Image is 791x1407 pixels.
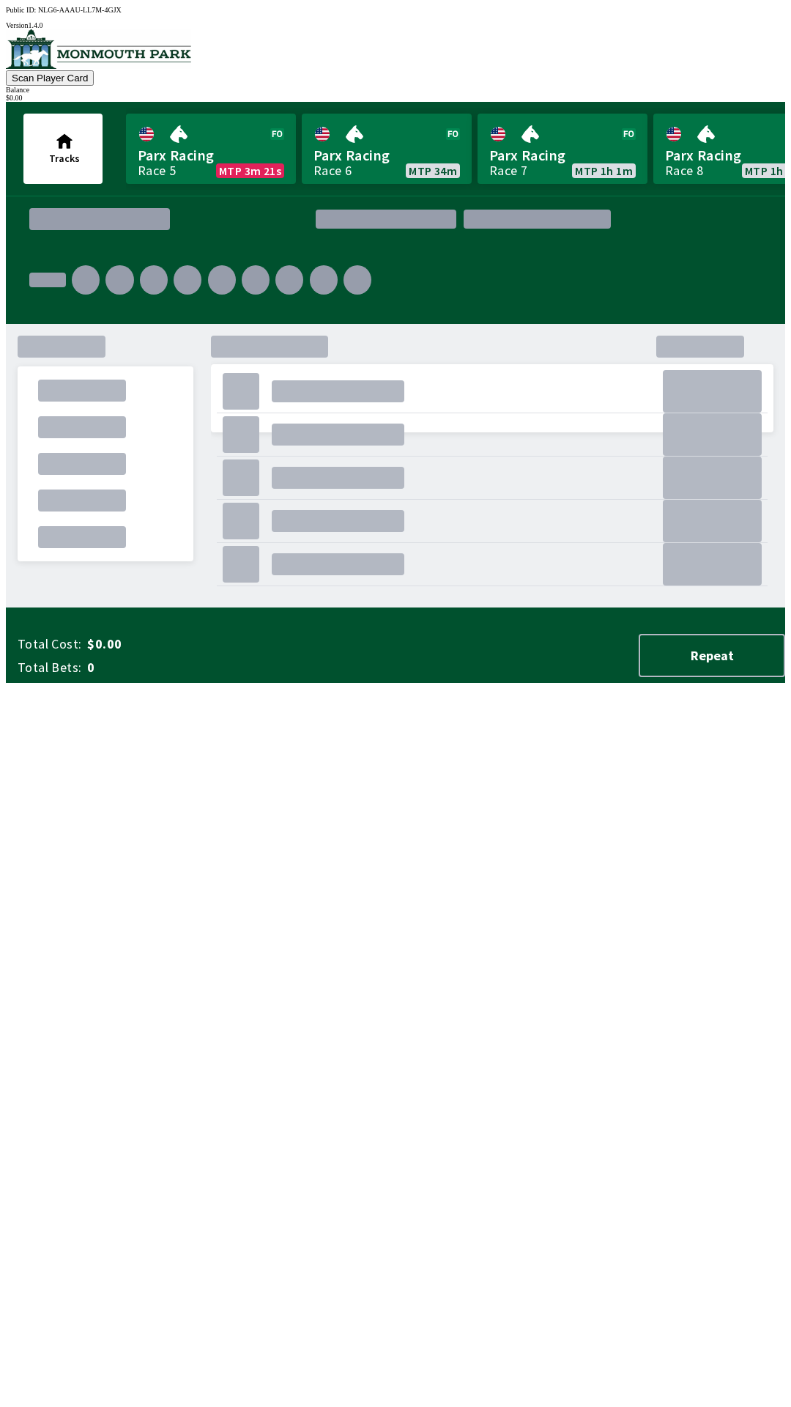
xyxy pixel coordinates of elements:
span: Tracks [49,152,80,165]
button: Tracks [23,114,103,184]
span: Total Cost: [18,635,81,653]
span: NLG6-AAAU-LL7M-4GJX [38,6,122,14]
span: Total Bets: [18,659,81,676]
a: Parx RacingRace 7MTP 1h 1m [478,114,647,184]
a: Parx RacingRace 5MTP 3m 21s [126,114,296,184]
div: Version 1.4.0 [6,21,785,29]
span: Parx Racing [138,146,284,165]
div: Race 8 [665,165,703,177]
a: Parx RacingRace 6MTP 34m [302,114,472,184]
span: $0.00 [87,635,318,653]
span: MTP 3m 21s [219,165,281,177]
div: Balance [6,86,785,94]
div: Race 6 [313,165,352,177]
span: MTP 34m [409,165,457,177]
div: Race 7 [489,165,527,177]
button: Repeat [639,634,785,677]
div: Public ID: [6,6,785,14]
span: Parx Racing [489,146,636,165]
img: venue logo [6,29,191,69]
div: Race 5 [138,165,176,177]
button: Scan Player Card [6,70,94,86]
div: $ 0.00 [6,94,785,102]
span: MTP 1h 1m [575,165,633,177]
span: Repeat [652,647,772,664]
span: 0 [87,659,318,676]
span: Parx Racing [313,146,460,165]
